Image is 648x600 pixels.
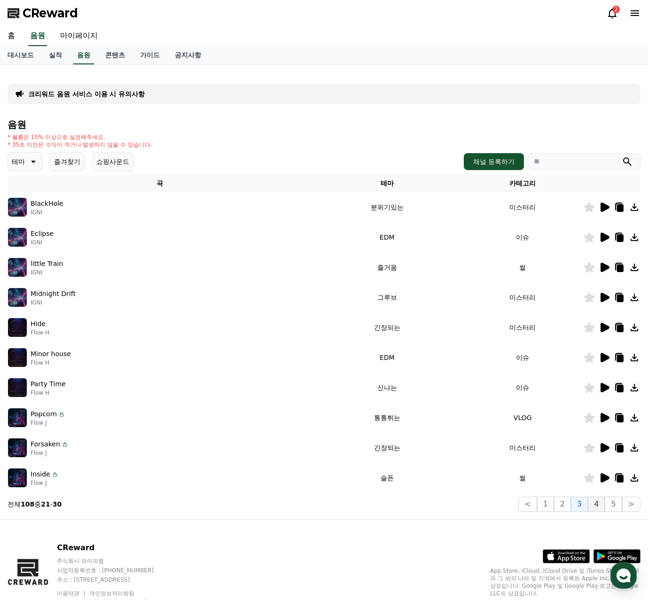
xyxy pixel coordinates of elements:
[312,463,462,493] td: 슬픈
[28,89,145,99] a: 크리워드 음원 서비스 이용 시 유의사항
[8,408,27,427] img: music
[31,439,60,449] p: Forsaken
[8,133,152,141] p: * 볼륨은 15% 이상으로 설정해주세요.
[8,318,27,337] img: music
[537,497,554,512] button: 1
[8,119,640,130] h4: 음원
[31,259,63,269] p: little Train
[41,500,50,508] strong: 21
[8,175,312,192] th: 곡
[57,557,172,565] p: 주식회사 와이피랩
[98,47,133,64] a: 콘텐츠
[490,567,640,597] p: App Store, iCloud, iCloud Drive 및 iTunes Store는 미국과 그 밖의 나라 및 지역에서 등록된 Apple Inc.의 서비스 상표입니다. Goo...
[462,282,583,312] td: 미스터리
[31,199,63,209] p: BlackHole
[31,479,59,487] p: Flow J
[50,152,85,171] button: 즐겨찾기
[28,26,47,46] a: 음원
[312,192,462,222] td: 분위기있는
[8,499,62,509] p: 전체 중 -
[31,209,63,216] p: IGNI
[462,312,583,343] td: 미스터리
[62,298,121,321] a: 대화
[31,229,54,239] p: Eclipse
[312,252,462,282] td: 즐거움
[312,433,462,463] td: 긴장되는
[57,590,86,597] a: 이용약관
[31,389,66,397] p: Flow H
[605,497,622,512] button: 5
[518,497,537,512] button: <
[462,433,583,463] td: 미스터리
[89,590,134,597] a: 개인정보처리방침
[462,343,583,373] td: 이슈
[8,141,152,148] p: * 35초 미만은 수익이 적거나 발생하지 않을 수 있습니다.
[8,468,27,487] img: music
[462,252,583,282] td: 썰
[312,282,462,312] td: 그루브
[8,378,27,397] img: music
[31,289,76,299] p: Midnight Drift
[53,26,105,46] a: 마이페이지
[312,343,462,373] td: EDM
[554,497,571,512] button: 2
[53,500,62,508] strong: 30
[462,373,583,403] td: 이슈
[464,153,524,170] button: 채널 등록하기
[462,222,583,252] td: 이슈
[31,299,76,306] p: IGNI
[86,312,97,320] span: 대화
[121,298,180,321] a: 설정
[607,8,618,19] a: 2
[312,373,462,403] td: 신나는
[312,175,462,192] th: 테마
[31,359,71,366] p: Flow H
[8,198,27,217] img: music
[3,298,62,321] a: 홈
[167,47,209,64] a: 공지사항
[462,403,583,433] td: VLOG
[8,258,27,277] img: music
[12,155,25,168] p: 테마
[31,349,71,359] p: Minor house
[57,542,172,553] p: CReward
[23,6,78,21] span: CReward
[312,403,462,433] td: 통통튀는
[145,312,156,319] span: 설정
[612,6,620,13] div: 2
[133,47,167,64] a: 가이드
[8,288,27,307] img: music
[73,47,94,64] a: 음원
[31,409,57,419] p: Popcorn
[588,497,605,512] button: 4
[312,222,462,252] td: EDM
[462,175,583,192] th: 카테고리
[8,438,27,457] img: music
[31,469,50,479] p: Inside
[571,497,588,512] button: 3
[31,329,49,336] p: Flow H
[8,152,42,171] button: 테마
[57,576,172,584] p: 주소 : [STREET_ADDRESS]
[41,47,70,64] a: 실적
[8,228,27,247] img: music
[31,419,65,427] p: Flow J
[57,567,172,574] p: 사업자등록번호 : [PHONE_NUMBER]
[462,463,583,493] td: 썰
[622,497,640,512] button: >
[462,192,583,222] td: 미스터리
[92,152,133,171] button: 쇼핑사운드
[30,312,35,319] span: 홈
[312,312,462,343] td: 긴장되는
[8,6,78,21] a: CReward
[31,379,66,389] p: Party Time
[31,319,46,329] p: Hide
[21,500,34,508] strong: 108
[31,449,69,457] p: Flow J
[31,239,54,246] p: IGNI
[31,269,63,276] p: IGNI
[8,348,27,367] img: music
